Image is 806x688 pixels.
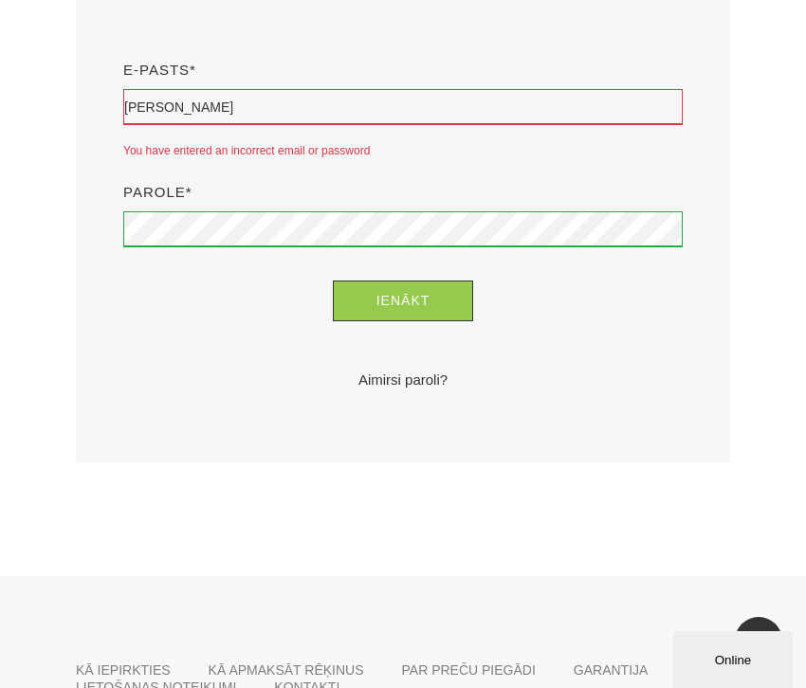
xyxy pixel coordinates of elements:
div: You have entered an incorrect email or password [123,139,683,162]
a: Aimirsi paroli? [123,369,683,391]
a: KĀ APMAKSĀT RĒĶINUS [209,661,364,679]
a: PAR PREČU PIEGĀDI [402,661,536,679]
a: GARANTIJA [574,661,649,679]
a: KĀ IEPIRKTIES [76,661,171,679]
iframe: chat widget [673,627,797,688]
input: E-pasts [123,89,683,125]
button: Ienākt [333,281,474,321]
label: Parole* [123,181,192,204]
label: E-pasts* [123,59,196,81]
